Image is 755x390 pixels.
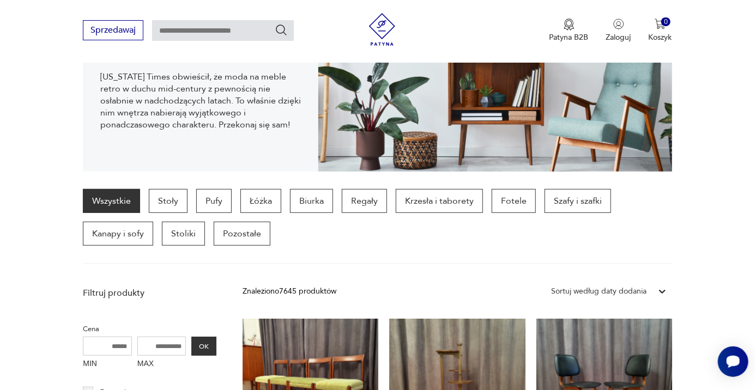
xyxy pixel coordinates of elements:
[549,32,589,42] p: Patyna B2B
[649,19,672,42] button: 0Koszyk
[240,189,281,213] a: Łóżka
[718,346,748,377] iframe: Smartsupp widget button
[366,13,398,46] img: Patyna - sklep z meblami i dekoracjami vintage
[100,71,301,131] p: [US_STATE] Times obwieścił, że moda na meble retro w duchu mid-century z pewnością nie osłabnie w...
[549,19,589,42] a: Ikona medaluPatyna B2B
[83,20,143,40] button: Sprzedawaj
[564,19,575,31] img: Ikona medalu
[275,23,288,36] button: Szukaj
[83,323,216,335] p: Cena
[649,32,672,42] p: Koszyk
[196,189,232,213] a: Pufy
[606,32,631,42] p: Zaloguj
[83,27,143,35] a: Sprzedawaj
[492,189,536,213] a: Fotele
[613,19,624,29] img: Ikonka użytkownika
[396,189,483,213] a: Krzesła i taborety
[149,189,188,213] a: Stoły
[290,189,333,213] a: Biurka
[318,8,672,172] img: Meble
[606,19,631,42] button: Zaloguj
[342,189,387,213] a: Regały
[137,356,186,373] label: MAX
[83,287,216,299] p: Filtruj produkty
[83,222,153,246] a: Kanapy i sofy
[83,189,140,213] a: Wszystkie
[552,285,647,297] div: Sortuj według daty dodania
[243,285,336,297] div: Znaleziono 7645 produktów
[162,222,205,246] a: Stoliki
[83,356,132,373] label: MIN
[214,222,270,246] a: Pozostałe
[661,17,671,27] div: 0
[545,189,611,213] a: Szafy i szafki
[549,19,589,42] button: Patyna B2B
[655,19,666,29] img: Ikona koszyka
[191,337,216,356] button: OK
